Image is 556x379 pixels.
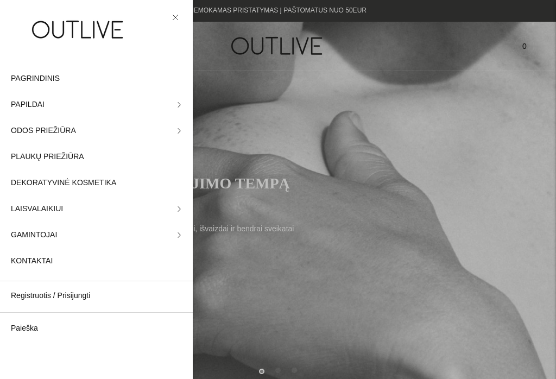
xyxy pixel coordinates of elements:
[11,124,76,137] span: ODOS PRIEŽIŪRA
[11,255,53,268] span: KONTAKTAI
[11,98,45,111] span: PAPILDAI
[11,229,57,242] span: GAMINTOJAI
[11,11,147,48] img: OUTLIVE
[11,176,116,189] span: DEKORATYVINĖ KOSMETIKA
[11,150,84,163] span: PLAUKŲ PRIEŽIŪRA
[11,203,63,216] span: LAISVALAIKIUI
[11,72,60,85] span: PAGRINDINIS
